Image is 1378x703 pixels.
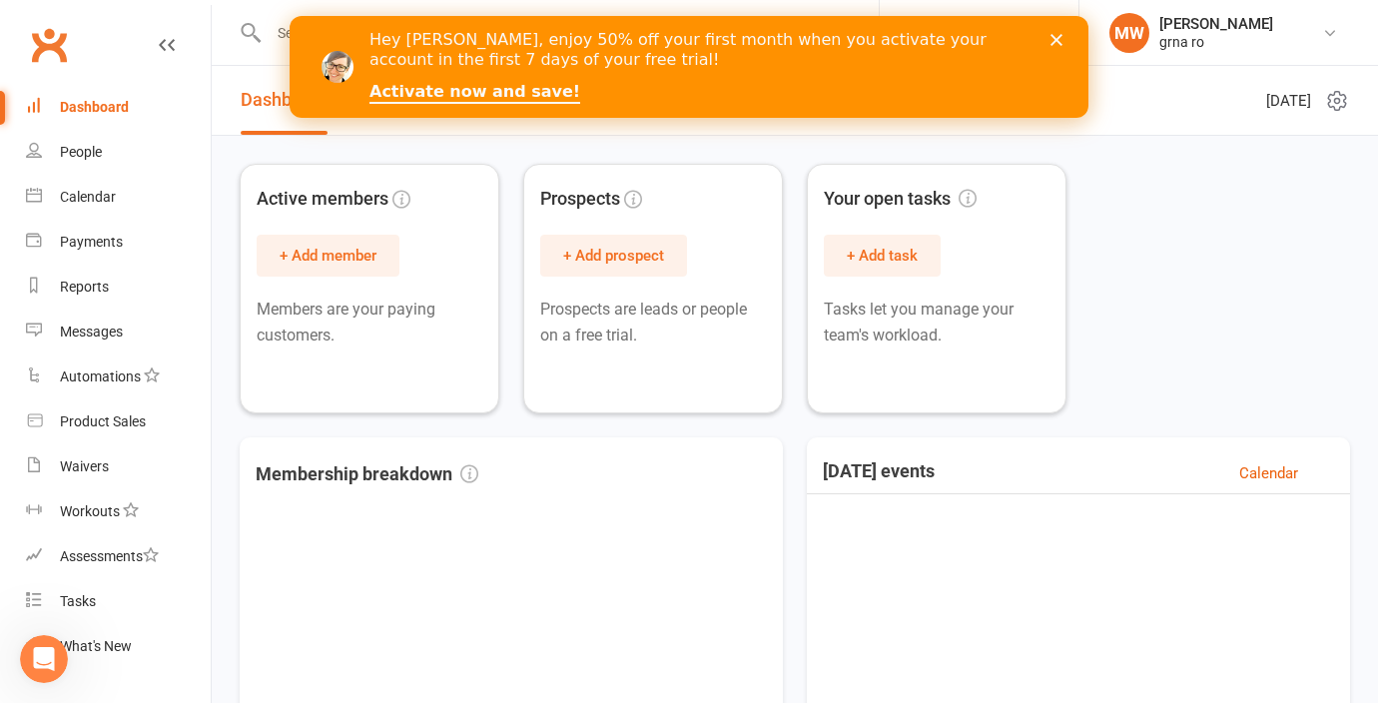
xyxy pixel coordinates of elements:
[26,175,211,220] a: Calendar
[761,18,781,30] div: Close
[26,310,211,354] a: Messages
[60,593,96,609] div: Tasks
[1159,33,1273,51] div: grna ro
[26,220,211,265] a: Payments
[824,235,941,277] button: + Add task
[290,16,1088,118] iframe: Intercom live chat banner
[824,185,977,214] span: Your open tasks
[60,324,123,340] div: Messages
[1109,13,1149,53] div: MW
[263,19,743,47] input: Search...
[60,368,141,384] div: Automations
[26,265,211,310] a: Reports
[256,461,478,486] h3: Membership breakdown
[241,66,328,135] a: Dashboard
[26,534,211,579] a: Assessments
[60,413,146,429] div: Product Sales
[824,297,1049,348] p: Tasks let you manage your team's workload.
[26,579,211,624] a: Tasks
[60,638,132,654] div: What's New
[540,297,766,348] p: Prospects are leads or people on a free trial.
[20,635,68,683] iframe: Intercom live chat
[936,10,991,55] span: Settings
[26,489,211,534] a: Workouts
[257,185,388,214] span: Active members
[60,189,116,205] div: Calendar
[26,354,211,399] a: Automations
[1266,89,1311,113] span: [DATE]
[26,85,211,130] a: Dashboard
[540,185,620,214] span: Prospects
[60,503,120,519] div: Workouts
[257,297,482,348] p: Members are your paying customers.
[60,99,129,115] div: Dashboard
[60,458,109,474] div: Waivers
[1159,15,1273,33] div: [PERSON_NAME]
[1239,461,1298,485] a: Calendar
[26,399,211,444] a: Product Sales
[26,624,211,669] a: What's New
[26,130,211,175] a: People
[26,444,211,489] a: Waivers
[24,20,74,70] a: Clubworx
[60,548,159,564] div: Assessments
[540,235,687,277] button: + Add prospect
[60,279,109,295] div: Reports
[257,235,399,277] button: + Add member
[823,461,935,485] h3: [DATE] events
[60,144,102,160] div: People
[60,234,123,250] div: Payments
